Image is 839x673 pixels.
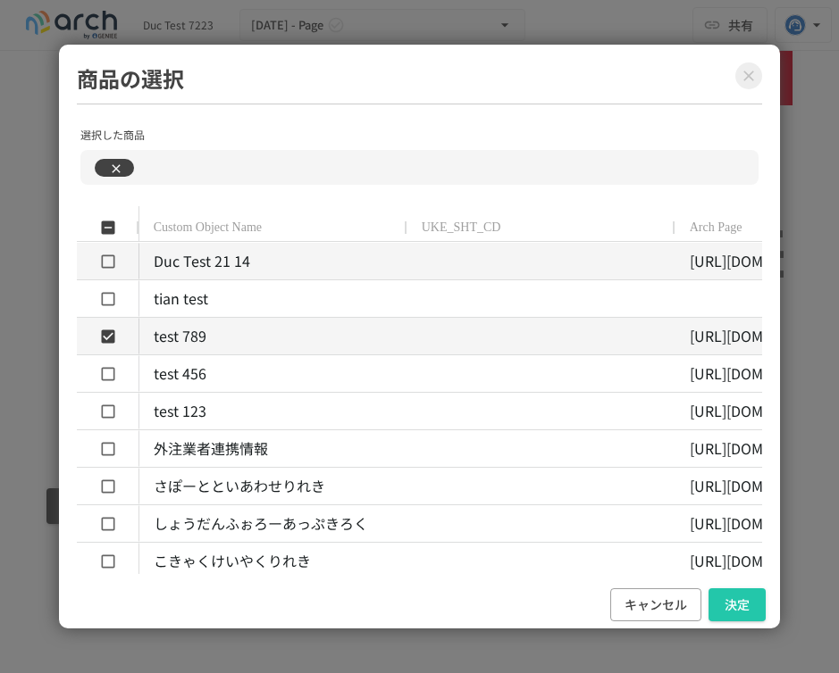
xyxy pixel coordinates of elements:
[610,588,701,621] button: キャンセル
[422,220,501,235] span: UKE_SHT_CD
[709,588,766,621] button: 決定
[154,325,395,348] p: test 789
[154,362,395,386] p: test 456
[80,126,759,143] p: 選択した商品
[154,550,395,573] p: こきゃくけいやくりれき
[77,62,763,104] h2: 商品の選択
[154,220,262,235] span: Custom Object Name
[154,475,395,498] p: さぽーとといあわせりれき
[735,62,762,89] button: Close modal
[690,220,743,235] span: Arch Page
[154,400,395,423] p: test 123
[154,437,395,461] p: 外注業者連携情報
[154,287,395,311] p: tian test
[154,512,395,536] p: しょうだんふぉろーあっぷきろく
[154,250,395,273] p: Duc Test 21 14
